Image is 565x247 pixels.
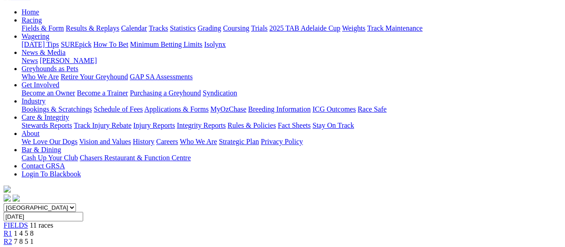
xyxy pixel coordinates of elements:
a: Become a Trainer [77,89,128,97]
a: Retire Your Greyhound [61,73,128,81]
a: [PERSON_NAME] [40,57,97,64]
a: About [22,130,40,137]
a: Coursing [223,24,249,32]
span: 7 8 5 1 [14,238,34,245]
a: Strategic Plan [219,138,259,145]
a: Trials [251,24,267,32]
div: Wagering [22,40,561,49]
a: [DATE] Tips [22,40,59,48]
a: Bar & Dining [22,146,61,153]
a: Care & Integrity [22,113,69,121]
a: Weights [342,24,365,32]
a: Syndication [203,89,237,97]
div: Get Involved [22,89,561,97]
a: Integrity Reports [177,121,226,129]
div: About [22,138,561,146]
a: Chasers Restaurant & Function Centre [80,154,191,162]
a: R1 [4,229,12,237]
a: Breeding Information [248,105,311,113]
a: 2025 TAB Adelaide Cup [269,24,340,32]
div: News & Media [22,57,561,65]
a: Applications & Forms [144,105,209,113]
span: 1 4 5 8 [14,229,34,237]
a: Schedule of Fees [93,105,142,113]
a: Who We Are [22,73,59,81]
a: Contact GRSA [22,162,65,170]
a: News [22,57,38,64]
a: History [133,138,154,145]
div: Industry [22,105,561,113]
a: Privacy Policy [261,138,303,145]
a: Vision and Values [79,138,131,145]
a: Who We Are [180,138,217,145]
a: R2 [4,238,12,245]
a: Become an Owner [22,89,75,97]
a: SUREpick [61,40,91,48]
span: 11 races [30,221,53,229]
a: Stay On Track [312,121,354,129]
a: Calendar [121,24,147,32]
a: Industry [22,97,45,105]
div: Greyhounds as Pets [22,73,561,81]
a: Fact Sheets [278,121,311,129]
a: FIELDS [4,221,28,229]
div: Care & Integrity [22,121,561,130]
input: Select date [4,212,83,221]
a: Minimum Betting Limits [130,40,202,48]
a: News & Media [22,49,66,56]
a: Track Injury Rebate [74,121,131,129]
a: Cash Up Your Club [22,154,78,162]
a: Wagering [22,32,49,40]
a: ICG Outcomes [312,105,356,113]
a: Track Maintenance [367,24,423,32]
a: Injury Reports [133,121,175,129]
a: Get Involved [22,81,59,89]
div: Racing [22,24,561,32]
a: Tracks [149,24,168,32]
a: Race Safe [357,105,386,113]
img: logo-grsa-white.png [4,185,11,193]
img: facebook.svg [4,194,11,202]
a: Results & Replays [66,24,119,32]
a: Rules & Policies [227,121,276,129]
a: Stewards Reports [22,121,72,129]
a: Greyhounds as Pets [22,65,78,72]
a: Careers [156,138,178,145]
a: Grading [198,24,221,32]
a: MyOzChase [210,105,246,113]
a: How To Bet [93,40,129,48]
div: Bar & Dining [22,154,561,162]
a: Statistics [170,24,196,32]
a: Home [22,8,39,16]
a: We Love Our Dogs [22,138,77,145]
img: twitter.svg [13,194,20,202]
a: Isolynx [204,40,226,48]
a: Login To Blackbook [22,170,81,178]
a: Purchasing a Greyhound [130,89,201,97]
a: Racing [22,16,42,24]
a: Fields & Form [22,24,64,32]
a: Bookings & Scratchings [22,105,92,113]
a: GAP SA Assessments [130,73,193,81]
